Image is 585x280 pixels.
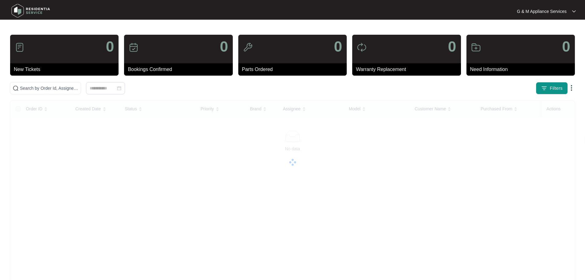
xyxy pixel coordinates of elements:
[517,8,567,14] p: G & M Appliance Services
[568,84,575,92] img: dropdown arrow
[14,66,119,73] p: New Tickets
[562,39,570,54] p: 0
[470,66,575,73] p: Need Information
[13,85,19,91] img: search-icon
[572,10,576,13] img: dropdown arrow
[15,42,25,52] img: icon
[242,66,347,73] p: Parts Ordered
[220,39,228,54] p: 0
[20,85,78,92] input: Search by Order Id, Assignee Name, Customer Name, Brand and Model
[448,39,456,54] p: 0
[536,82,568,94] button: filter iconFilters
[128,66,232,73] p: Bookings Confirmed
[356,66,461,73] p: Warranty Replacement
[243,42,253,52] img: icon
[334,39,342,54] p: 0
[550,85,563,92] span: Filters
[541,85,547,91] img: filter icon
[471,42,481,52] img: icon
[106,39,114,54] p: 0
[129,42,138,52] img: icon
[357,42,367,52] img: icon
[9,2,52,20] img: residentia service logo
